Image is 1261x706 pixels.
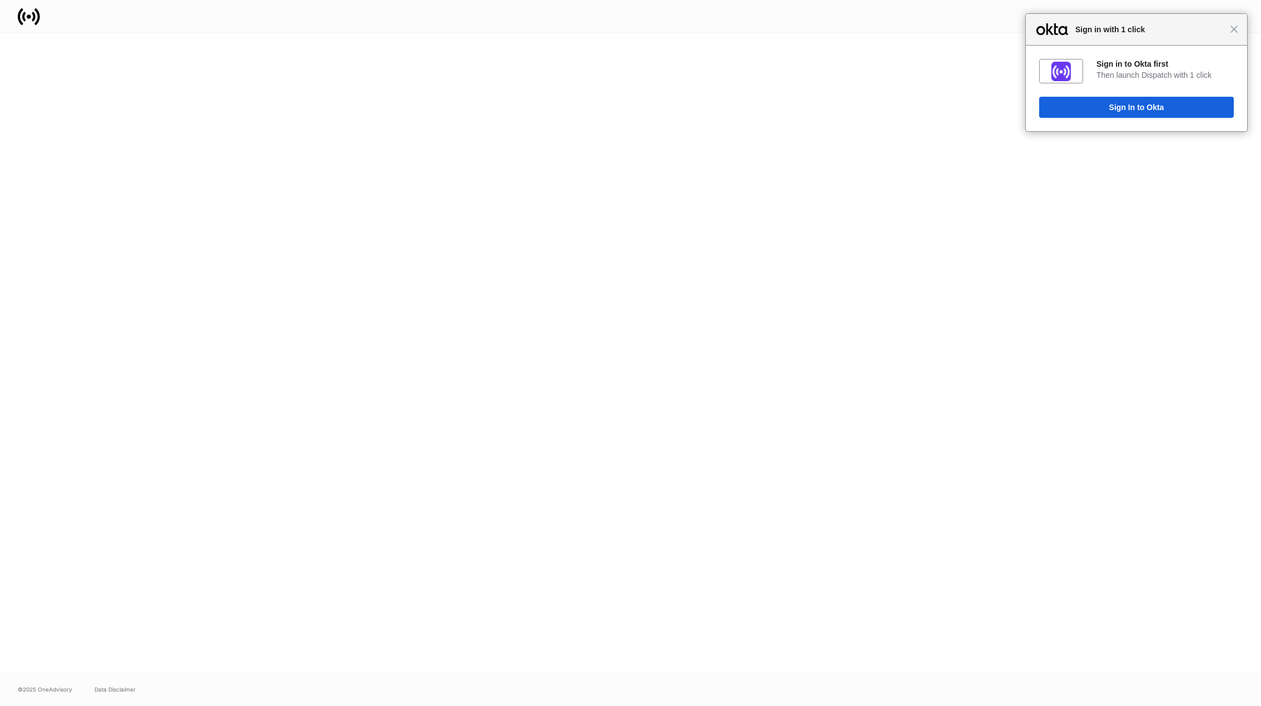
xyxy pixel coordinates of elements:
img: fs01jxrofoggULhDH358 [1051,62,1071,81]
span: Close [1230,25,1238,33]
div: Then launch Dispatch with 1 click [1096,70,1234,80]
span: © 2025 OneAdvisory [18,685,72,694]
button: Sign In to Okta [1039,97,1234,118]
a: Data Disclaimer [95,685,136,694]
div: Sign in to Okta first [1096,59,1234,69]
span: Sign in with 1 click [1070,23,1230,36]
